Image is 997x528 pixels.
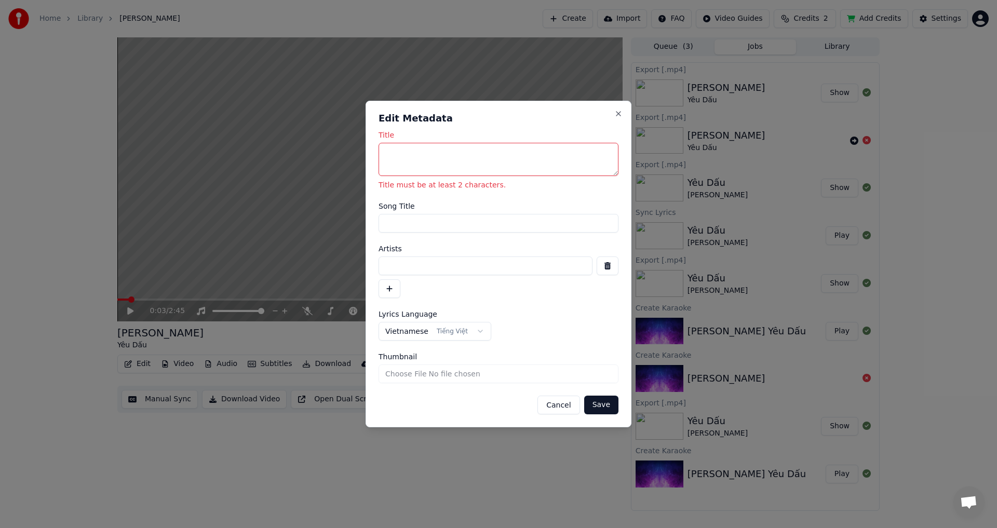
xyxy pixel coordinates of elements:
[379,114,618,123] h2: Edit Metadata
[379,131,618,139] label: Title
[379,180,618,191] p: Title must be at least 2 characters.
[584,396,618,414] button: Save
[379,353,417,360] span: Thumbnail
[379,310,437,318] span: Lyrics Language
[537,396,580,414] button: Cancel
[379,202,618,210] label: Song Title
[379,245,618,252] label: Artists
